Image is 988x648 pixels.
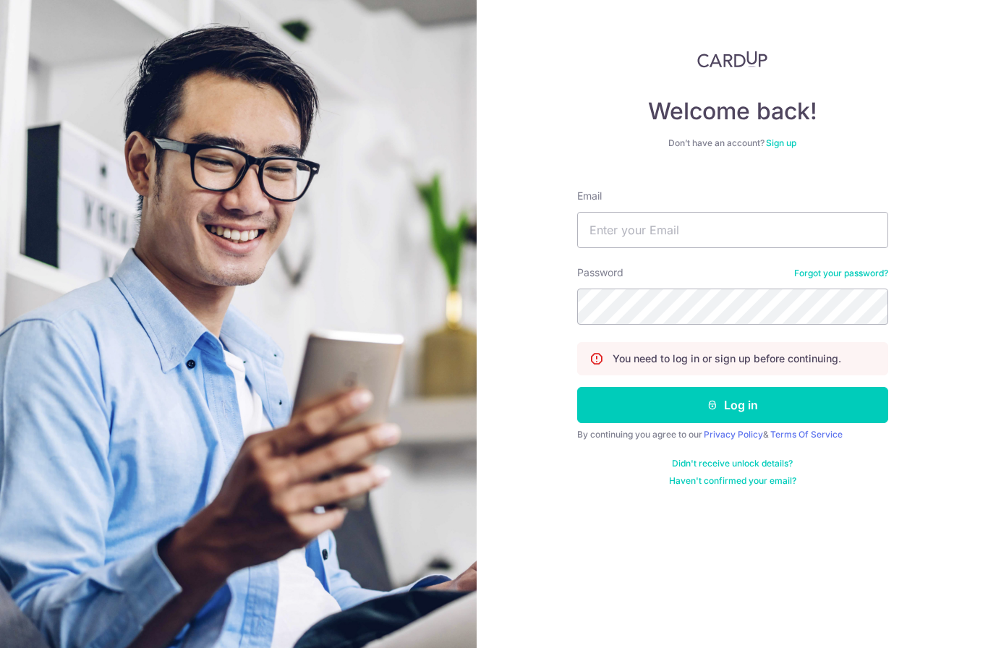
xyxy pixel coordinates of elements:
img: CardUp Logo [697,51,768,68]
label: Password [577,265,623,280]
a: Terms Of Service [770,429,843,440]
input: Enter your Email [577,212,888,248]
label: Email [577,189,602,203]
a: Forgot your password? [794,268,888,279]
div: Don’t have an account? [577,137,888,149]
a: Sign up [766,137,796,148]
button: Log in [577,387,888,423]
h4: Welcome back! [577,97,888,126]
div: By continuing you agree to our & [577,429,888,440]
a: Didn't receive unlock details? [672,458,793,469]
a: Haven't confirmed your email? [669,475,796,487]
p: You need to log in or sign up before continuing. [613,351,841,366]
a: Privacy Policy [704,429,763,440]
